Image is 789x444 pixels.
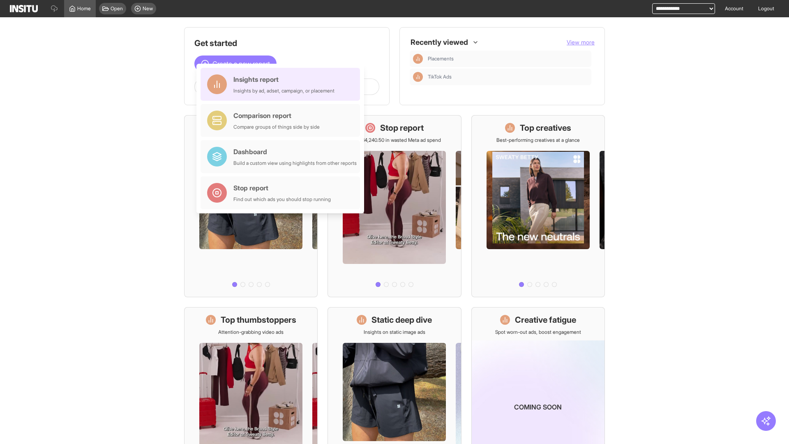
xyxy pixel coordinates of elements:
span: View more [567,39,595,46]
img: Logo [10,5,38,12]
p: Best-performing creatives at a glance [496,137,580,143]
p: Attention-grabbing video ads [218,329,284,335]
button: Create a new report [194,55,277,72]
h1: Static deep dive [371,314,432,326]
div: Find out which ads you should stop running [233,196,331,203]
div: Dashboard [233,147,357,157]
h1: Stop report [380,122,424,134]
a: What's live nowSee all active ads instantly [184,115,318,297]
span: TikTok Ads [428,74,588,80]
div: Insights [413,54,423,64]
p: Insights on static image ads [364,329,425,335]
div: Insights by ad, adset, campaign, or placement [233,88,335,94]
div: Build a custom view using highlights from other reports [233,160,357,166]
button: View more [567,38,595,46]
div: Stop report [233,183,331,193]
span: Placements [428,55,588,62]
h1: Top thumbstoppers [221,314,296,326]
h1: Get started [194,37,379,49]
div: Insights [413,72,423,82]
span: Home [77,5,91,12]
p: Save £14,240.50 in wasted Meta ad spend [348,137,441,143]
span: Placements [428,55,454,62]
div: Insights report [233,74,335,84]
span: Open [111,5,123,12]
span: TikTok Ads [428,74,452,80]
a: Stop reportSave £14,240.50 in wasted Meta ad spend [328,115,461,297]
h1: Top creatives [520,122,571,134]
div: Comparison report [233,111,320,120]
div: Compare groups of things side by side [233,124,320,130]
a: Top creativesBest-performing creatives at a glance [471,115,605,297]
span: New [143,5,153,12]
span: Create a new report [212,59,270,69]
